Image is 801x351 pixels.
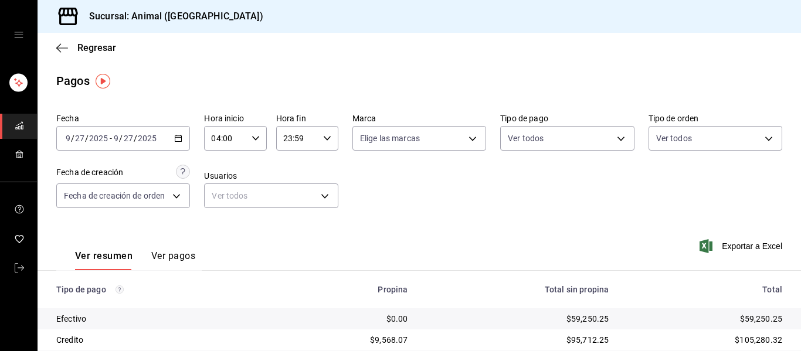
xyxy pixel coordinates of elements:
[75,250,195,270] div: navigation tabs
[426,313,609,325] div: $59,250.25
[56,285,259,294] div: Tipo de pago
[276,114,338,122] label: Hora fin
[627,313,782,325] div: $59,250.25
[56,114,190,122] label: Fecha
[80,9,263,23] h3: Sucursal: Animal ([GEOGRAPHIC_DATA])
[204,114,266,122] label: Hora inicio
[89,134,108,143] input: ----
[96,74,110,88] img: Tooltip marker
[56,166,123,179] div: Fecha de creación
[119,134,123,143] span: /
[123,134,134,143] input: --
[71,134,74,143] span: /
[56,42,116,53] button: Regresar
[56,313,259,325] div: Efectivo
[426,285,609,294] div: Total sin propina
[278,285,408,294] div: Propina
[508,132,544,144] span: Ver todos
[64,190,165,202] span: Fecha de creación de orden
[116,285,124,294] svg: Los pagos realizados con Pay y otras terminales son montos brutos.
[278,334,408,346] div: $9,568.07
[702,239,782,253] button: Exportar a Excel
[627,334,782,346] div: $105,280.32
[204,183,338,208] div: Ver todos
[65,134,71,143] input: --
[56,334,259,346] div: Credito
[110,134,112,143] span: -
[278,313,408,325] div: $0.00
[352,114,486,122] label: Marca
[426,334,609,346] div: $95,712.25
[113,134,119,143] input: --
[656,132,692,144] span: Ver todos
[649,114,782,122] label: Tipo de orden
[74,134,85,143] input: --
[360,132,420,144] span: Elige las marcas
[85,134,89,143] span: /
[75,250,133,270] button: Ver resumen
[500,114,634,122] label: Tipo de pago
[627,285,782,294] div: Total
[137,134,157,143] input: ----
[151,250,195,270] button: Ver pagos
[204,172,338,180] label: Usuarios
[14,30,23,40] button: open drawer
[77,42,116,53] span: Regresar
[134,134,137,143] span: /
[56,72,90,90] div: Pagos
